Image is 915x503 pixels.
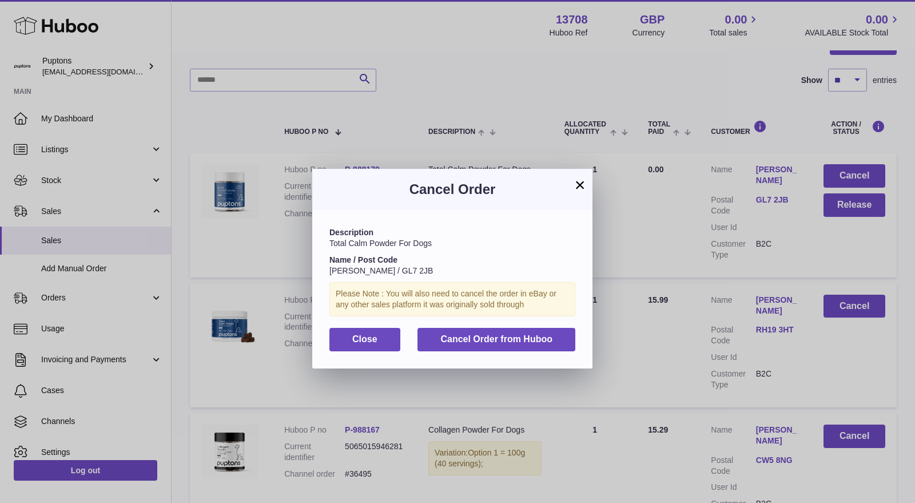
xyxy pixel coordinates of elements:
[329,282,575,316] div: Please Note : You will also need to cancel the order in eBay or any other sales platform it was o...
[352,334,377,344] span: Close
[329,266,433,275] span: [PERSON_NAME] / GL7 2JB
[329,180,575,199] h3: Cancel Order
[329,328,400,351] button: Close
[417,328,575,351] button: Cancel Order from Huboo
[329,228,373,237] strong: Description
[440,334,552,344] span: Cancel Order from Huboo
[329,239,432,248] span: Total Calm Powder For Dogs
[329,255,397,264] strong: Name / Post Code
[573,178,587,192] button: ×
